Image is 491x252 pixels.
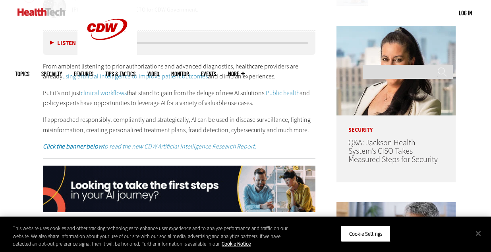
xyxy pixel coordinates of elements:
[459,9,472,16] a: Log in
[201,71,216,77] a: Events
[17,8,66,16] img: Home
[13,225,295,248] div: This website uses cookies and other tracking technologies to enhance user experience and to analy...
[43,166,315,213] img: XS_Q225_AI_cta_desktop01
[341,225,390,242] button: Cookie Settings
[81,89,127,97] a: clinical workflows
[147,71,159,77] a: Video
[105,71,135,77] a: Tips & Tactics
[43,142,256,150] em: to read the new CDW Artificial Intelligence Research Report.
[228,71,245,77] span: More
[348,137,438,165] a: Q&A: Jackson Health System’s CISO Takes Measured Steps for Security
[222,240,251,247] a: More information about your privacy
[15,71,29,77] span: Topics
[470,225,487,242] button: Close
[266,89,300,97] a: Public health
[41,71,62,77] span: Specialty
[43,88,315,108] p: But it’s not just that stand to gain from the deluge of new AI solutions. and policy experts have...
[336,115,456,133] p: Security
[171,71,189,77] a: MonITor
[459,9,472,17] div: User menu
[74,71,93,77] a: Features
[43,142,256,150] a: Click the banner belowto read the new CDW Artificial Intelligence Research Report.
[336,26,456,115] img: Connie Barrera
[43,142,102,150] strong: Click the banner below
[77,53,137,61] a: CDW
[43,115,315,135] p: If approached responsibly, compliantly and strategically, AI can be used in disease surveillance,...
